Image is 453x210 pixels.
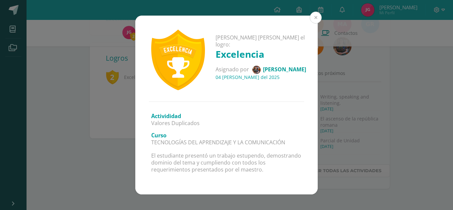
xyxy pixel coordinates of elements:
h1: Excelencia [216,48,312,60]
h3: Curso [151,132,302,139]
span: [PERSON_NAME] [263,66,306,73]
img: 5bad376cafd5a4561809c68f82228620.png [252,66,261,74]
p: TECNOLOGÍAS DEL APRENDIZAJE Y LA COMUNICACIÓN [151,139,302,146]
p: El estudiante presentó un trabajo estupendo, demostrando dominio del tema y cumpliendo con todos ... [151,152,302,173]
button: Close (Esc) [310,12,322,24]
p: Asignado por [216,66,312,74]
h4: 04 [PERSON_NAME] del 2025 [216,74,312,80]
h3: Activididad [151,112,302,120]
p: Valores Duplicados [151,120,302,127]
p: [PERSON_NAME] [PERSON_NAME] el logro: [216,34,312,48]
